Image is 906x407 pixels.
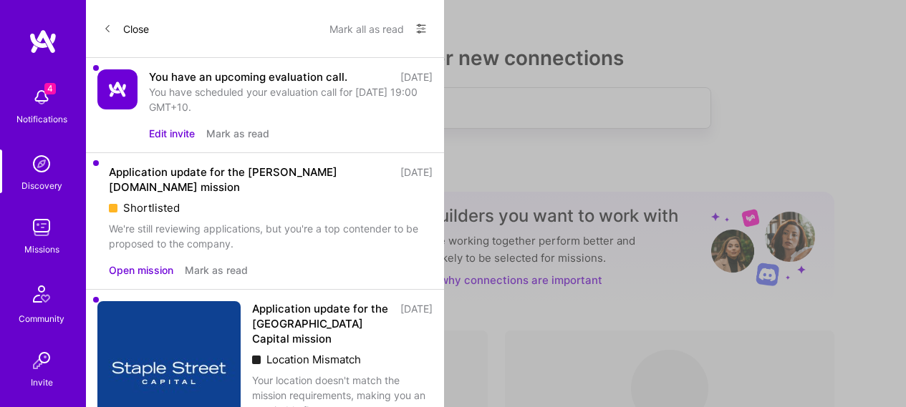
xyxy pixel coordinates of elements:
button: Close [103,17,149,40]
div: We're still reviewing applications, but you're a top contender to be proposed to the company. [109,221,433,251]
img: Invite [27,346,56,375]
div: Community [19,311,64,326]
button: Open mission [109,263,173,278]
div: Application update for the [GEOGRAPHIC_DATA] Capital mission [252,301,392,346]
button: Mark as read [185,263,248,278]
div: Discovery [21,178,62,193]
div: [DATE] [400,165,433,195]
button: Mark all as read [329,17,404,40]
div: Invite [31,375,53,390]
button: Edit invite [149,126,195,141]
div: [DATE] [400,301,433,346]
img: Company Logo [97,69,138,109]
img: Community [24,277,59,311]
div: Missions [24,242,59,257]
img: logo [29,29,57,54]
img: bell [27,83,56,112]
div: Notifications [16,112,67,127]
button: Mark as read [206,126,269,141]
img: teamwork [27,213,56,242]
div: Application update for the [PERSON_NAME][DOMAIN_NAME] mission [109,165,392,195]
img: discovery [27,149,56,178]
span: 4 [44,83,56,94]
div: Shortlisted [109,200,433,215]
div: You have an upcoming evaluation call. [149,69,347,84]
div: Location Mismatch [252,352,433,367]
div: You have scheduled your evaluation call for [DATE] 19:00 GMT+10. [149,84,433,114]
div: [DATE] [400,69,433,84]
